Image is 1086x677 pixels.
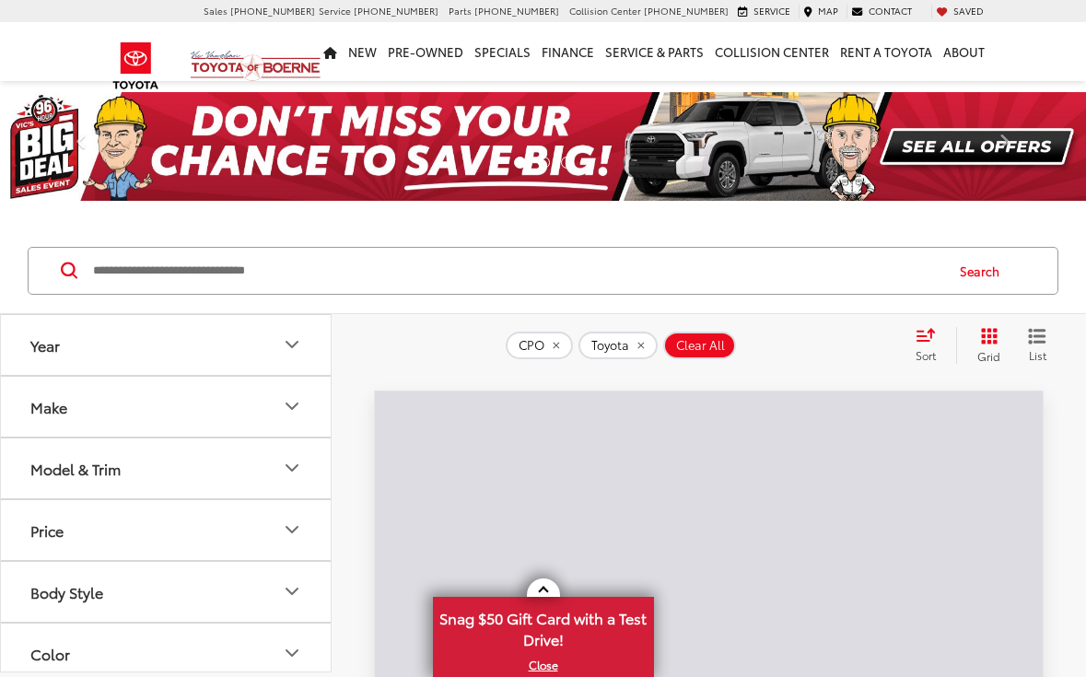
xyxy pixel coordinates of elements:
[319,4,351,18] span: Service
[281,519,303,541] div: Price
[1,500,333,560] button: PricePrice
[536,22,600,81] a: Finance
[281,580,303,602] div: Body Style
[435,599,652,655] span: Snag $50 Gift Card with a Test Drive!
[906,327,956,364] button: Select sort value
[281,333,303,356] div: Year
[709,22,835,81] a: Collision Center
[30,398,67,415] div: Make
[956,327,1014,364] button: Grid View
[953,4,984,18] span: Saved
[449,4,472,18] span: Parts
[818,4,838,18] span: Map
[318,22,343,81] a: Home
[835,22,938,81] a: Rent a Toyota
[382,22,469,81] a: Pre-Owned
[1,377,333,437] button: MakeMake
[30,645,70,662] div: Color
[799,5,843,18] a: Map
[847,5,917,18] a: Contact
[343,22,382,81] a: New
[281,395,303,417] div: Make
[676,338,725,353] span: Clear All
[1,315,333,375] button: YearYear
[204,4,228,18] span: Sales
[977,348,1000,364] span: Grid
[644,4,729,18] span: [PHONE_NUMBER]
[190,50,321,82] img: Vic Vaughan Toyota of Boerne
[30,583,103,601] div: Body Style
[230,4,315,18] span: [PHONE_NUMBER]
[569,4,641,18] span: Collision Center
[101,36,170,96] img: Toyota
[1014,327,1060,364] button: List View
[281,642,303,664] div: Color
[354,4,438,18] span: [PHONE_NUMBER]
[30,336,60,354] div: Year
[869,4,912,18] span: Contact
[519,338,544,353] span: CPO
[30,460,121,477] div: Model & Trim
[1,438,333,498] button: Model & TrimModel & Trim
[91,249,942,293] input: Search by Make, Model, or Keyword
[600,22,709,81] a: Service & Parts: Opens in a new tab
[916,347,936,363] span: Sort
[1,562,333,622] button: Body StyleBody Style
[942,248,1026,294] button: Search
[30,521,64,539] div: Price
[733,5,795,18] a: Service
[1028,347,1046,363] span: List
[506,332,573,359] button: remove true
[591,338,629,353] span: Toyota
[469,22,536,81] a: Specials
[578,332,658,359] button: remove Toyota
[663,332,736,359] button: Clear All
[938,22,990,81] a: About
[281,457,303,479] div: Model & Trim
[931,5,988,18] a: My Saved Vehicles
[753,4,790,18] span: Service
[474,4,559,18] span: [PHONE_NUMBER]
